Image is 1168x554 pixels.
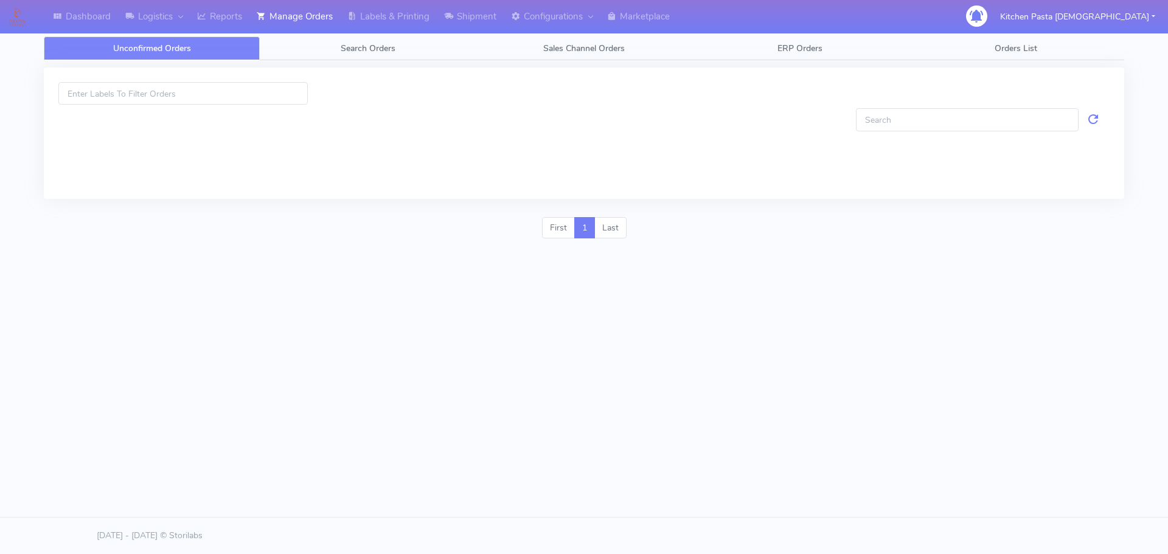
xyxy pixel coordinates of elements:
[543,43,625,54] span: Sales Channel Orders
[44,36,1124,60] ul: Tabs
[58,82,308,105] input: Enter Labels To Filter Orders
[574,217,595,239] a: 1
[995,43,1037,54] span: Orders List
[856,108,1079,131] input: Search
[113,43,191,54] span: Unconfirmed Orders
[341,43,395,54] span: Search Orders
[777,43,822,54] span: ERP Orders
[991,4,1164,29] button: Kitchen Pasta [DEMOGRAPHIC_DATA]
